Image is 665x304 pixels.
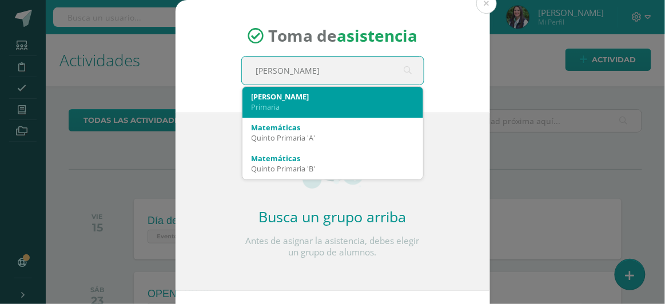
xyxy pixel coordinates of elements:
[252,163,414,174] div: Quinto Primaria 'B'
[252,133,414,143] div: Quinto Primaria 'A'
[337,25,417,47] strong: asistencia
[252,122,414,133] div: Matemáticas
[252,102,414,112] div: Primaria
[241,207,424,226] h2: Busca un grupo arriba
[252,153,414,163] div: Matemáticas
[242,57,424,85] input: Busca un grado o sección aquí...
[268,25,417,47] span: Toma de
[252,91,414,102] div: [PERSON_NAME]
[241,235,424,258] p: Antes de asignar la asistencia, debes elegir un grupo de alumnos.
